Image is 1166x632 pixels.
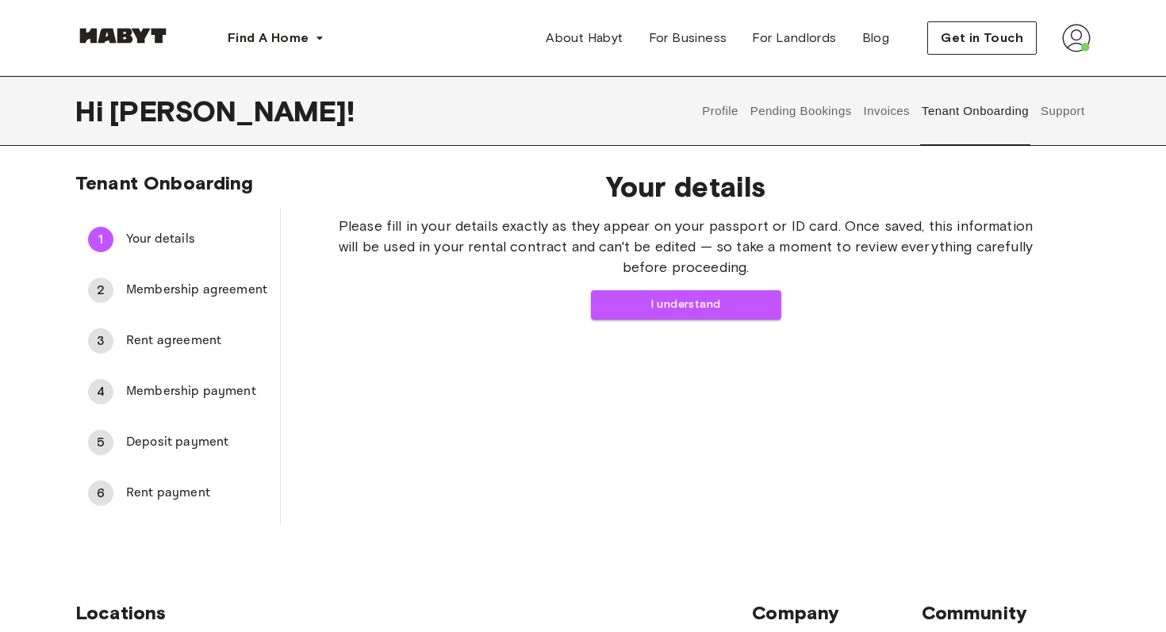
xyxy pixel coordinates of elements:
span: Please fill in your details exactly as they appear on your passport or ID card. Once saved, this ... [332,216,1040,278]
span: Membership payment [126,382,267,401]
div: 6Rent payment [75,474,280,512]
div: 6 [88,481,113,506]
div: 2 [88,278,113,303]
button: Get in Touch [927,21,1037,55]
div: 3Rent agreement [75,322,280,360]
div: 3 [88,328,113,354]
span: For Business [649,29,727,48]
span: Community [922,601,1091,625]
span: [PERSON_NAME] ! [109,94,355,128]
span: Rent payment [126,484,267,503]
img: avatar [1062,24,1091,52]
span: Deposit payment [126,433,267,452]
span: Hi [75,94,109,128]
button: Pending Bookings [748,76,853,146]
button: Find A Home [215,22,337,54]
a: For Business [636,22,740,54]
div: 1 [88,227,113,252]
div: 5Deposit payment [75,423,280,462]
button: Invoices [861,76,911,146]
a: About Habyt [533,22,635,54]
span: Locations [75,601,752,625]
div: 5 [88,430,113,455]
span: For Landlords [752,29,836,48]
span: About Habyt [546,29,623,48]
div: 4Membership payment [75,373,280,411]
span: Get in Touch [941,29,1023,48]
a: For Landlords [739,22,849,54]
span: Rent agreement [126,331,267,350]
button: I understand [591,290,781,320]
a: Blog [850,22,903,54]
div: 1Your details [75,220,280,259]
span: Blog [862,29,890,48]
span: Find A Home [228,29,309,48]
span: Company [752,601,921,625]
span: Membership agreement [126,281,267,300]
span: Your details [126,230,267,249]
button: Tenant Onboarding [920,76,1031,146]
span: Tenant Onboarding [75,171,254,194]
button: Profile [700,76,741,146]
div: 2Membership agreement [75,271,280,309]
div: 4 [88,379,113,404]
img: Habyt [75,28,171,44]
div: user profile tabs [696,76,1091,146]
span: Your details [332,170,1040,203]
button: Support [1038,76,1087,146]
